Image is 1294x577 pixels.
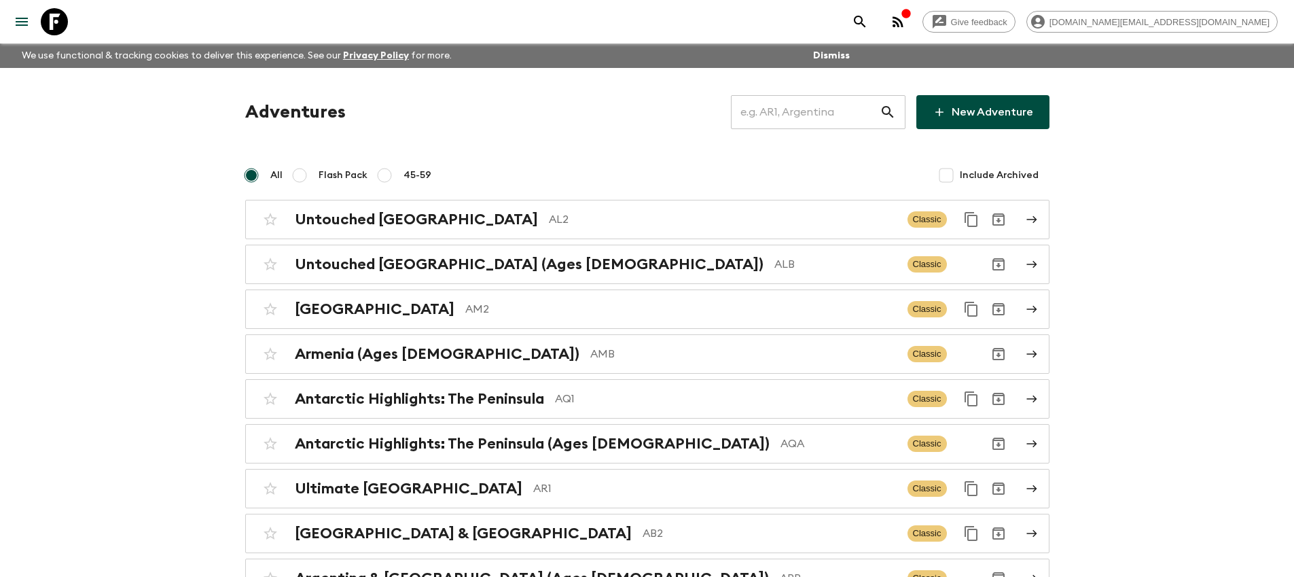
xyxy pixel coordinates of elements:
button: Archive [985,296,1012,323]
button: Duplicate for 45-59 [958,520,985,547]
p: AB2 [643,525,897,542]
h2: Antarctic Highlights: The Peninsula (Ages [DEMOGRAPHIC_DATA]) [295,435,770,453]
a: Antarctic Highlights: The PeninsulaAQ1ClassicDuplicate for 45-59Archive [245,379,1049,419]
button: Archive [985,340,1012,368]
span: Classic [907,525,947,542]
button: Duplicate for 45-59 [958,296,985,323]
button: Duplicate for 45-59 [958,385,985,413]
h2: Untouched [GEOGRAPHIC_DATA] (Ages [DEMOGRAPHIC_DATA]) [295,256,763,273]
h2: Antarctic Highlights: The Peninsula [295,390,544,408]
span: Classic [907,256,947,273]
button: Archive [985,206,1012,233]
p: AM2 [465,301,897,317]
a: Untouched [GEOGRAPHIC_DATA]AL2ClassicDuplicate for 45-59Archive [245,200,1049,239]
button: menu [8,8,35,35]
span: Flash Pack [319,169,367,182]
a: Ultimate [GEOGRAPHIC_DATA]AR1ClassicDuplicate for 45-59Archive [245,469,1049,508]
button: Dismiss [810,46,853,65]
p: AR1 [533,480,897,497]
h2: [GEOGRAPHIC_DATA] [295,300,454,318]
span: 45-59 [403,169,431,182]
h2: Untouched [GEOGRAPHIC_DATA] [295,211,538,228]
span: Classic [907,211,947,228]
button: Archive [985,475,1012,502]
a: New Adventure [916,95,1049,129]
a: Antarctic Highlights: The Peninsula (Ages [DEMOGRAPHIC_DATA])AQAClassicArchive [245,424,1049,464]
span: All [270,169,283,182]
p: ALB [774,256,897,273]
span: Give feedback [943,17,1015,27]
span: [DOMAIN_NAME][EMAIL_ADDRESS][DOMAIN_NAME] [1042,17,1277,27]
span: Classic [907,436,947,452]
a: Give feedback [922,11,1016,33]
h2: Armenia (Ages [DEMOGRAPHIC_DATA]) [295,345,579,363]
h1: Adventures [245,99,346,126]
a: [GEOGRAPHIC_DATA]AM2ClassicDuplicate for 45-59Archive [245,290,1049,329]
p: AQ1 [555,391,897,407]
button: Archive [985,251,1012,278]
button: Archive [985,385,1012,413]
button: Archive [985,430,1012,457]
h2: Ultimate [GEOGRAPHIC_DATA] [295,480,522,497]
a: Armenia (Ages [DEMOGRAPHIC_DATA])AMBClassicArchive [245,334,1049,374]
input: e.g. AR1, Argentina [731,93,880,131]
span: Classic [907,391,947,407]
span: Classic [907,301,947,317]
button: search adventures [846,8,874,35]
button: Archive [985,520,1012,547]
a: [GEOGRAPHIC_DATA] & [GEOGRAPHIC_DATA]AB2ClassicDuplicate for 45-59Archive [245,514,1049,553]
div: [DOMAIN_NAME][EMAIL_ADDRESS][DOMAIN_NAME] [1026,11,1278,33]
span: Include Archived [960,169,1039,182]
span: Classic [907,480,947,497]
p: AQA [780,436,897,452]
p: AMB [590,346,897,362]
p: AL2 [549,211,897,228]
span: Classic [907,346,947,362]
h2: [GEOGRAPHIC_DATA] & [GEOGRAPHIC_DATA] [295,525,632,542]
a: Privacy Policy [343,51,409,60]
button: Duplicate for 45-59 [958,206,985,233]
button: Duplicate for 45-59 [958,475,985,502]
a: Untouched [GEOGRAPHIC_DATA] (Ages [DEMOGRAPHIC_DATA])ALBClassicArchive [245,245,1049,284]
p: We use functional & tracking cookies to deliver this experience. See our for more. [16,43,457,68]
